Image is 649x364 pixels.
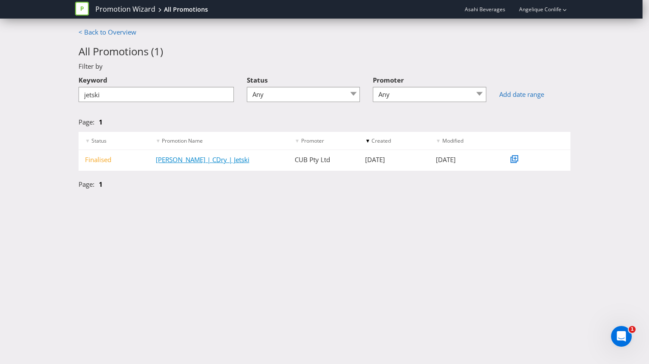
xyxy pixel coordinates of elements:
span: ▼ [365,137,370,144]
div: CUB Pty Ltd [288,155,359,164]
span: ▼ [85,137,90,144]
a: 1 [99,118,103,126]
div: Finalised [79,155,149,164]
a: [PERSON_NAME] | CDry | Jetski [156,155,249,164]
a: Add date range [499,90,570,99]
span: Created [372,137,391,144]
span: Promotion Name [162,137,203,144]
div: [DATE] [359,155,429,164]
span: 1 [629,326,636,333]
span: Asahi Beverages [465,6,505,13]
span: Status [247,76,268,84]
span: ▼ [156,137,161,144]
span: 1 [154,44,160,58]
span: Modified [442,137,463,144]
span: ▼ [436,137,441,144]
span: Promoter [301,137,324,144]
span: Promoter [373,76,404,84]
span: ▼ [295,137,300,144]
span: ) [160,44,163,58]
div: [DATE] [429,155,500,164]
iframe: Intercom live chat [611,326,632,347]
a: Angelique Conlife [510,6,561,13]
div: All Promotions [164,5,208,14]
div: Filter by [72,62,577,71]
span: Page: [79,180,95,188]
span: All Promotions ( [79,44,154,58]
a: 1 [99,180,103,188]
a: < Back to Overview [79,28,136,36]
span: Status [91,137,107,144]
label: Keyword [79,71,107,85]
span: Page: [79,118,95,126]
a: Promotion Wizard [95,4,155,14]
input: Filter promotions... [79,87,234,102]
